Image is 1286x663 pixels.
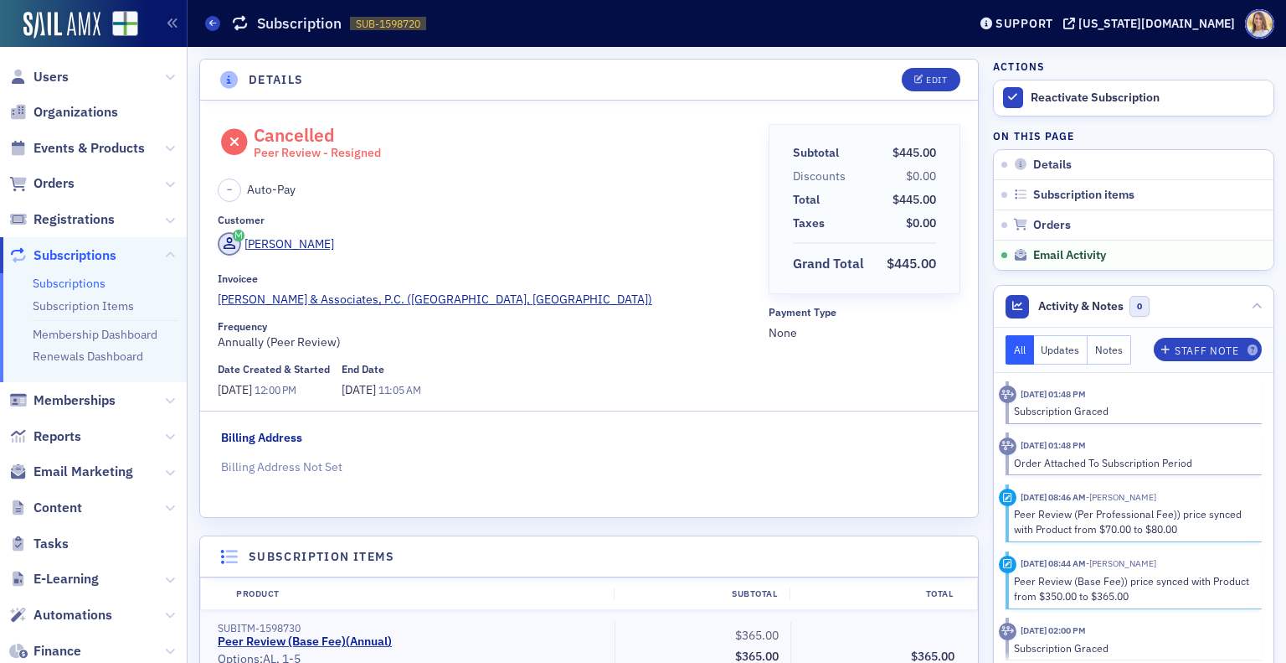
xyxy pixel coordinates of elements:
[23,12,100,39] img: SailAMX
[793,254,864,274] div: Grand Total
[342,382,378,397] span: [DATE]
[227,184,232,197] span: –
[249,548,394,566] h4: Subscription items
[218,291,652,308] span: McCreless & Associates, P.C. (Mountain Brk, AL)
[9,606,112,624] a: Automations
[995,16,1053,31] div: Support
[33,246,116,265] span: Subscriptions
[249,71,304,89] h4: Details
[1088,335,1131,365] button: Notes
[793,168,851,185] span: Discounts
[1034,335,1088,365] button: Updates
[9,68,69,86] a: Users
[218,382,255,397] span: [DATE]
[378,383,421,396] span: 11:05 AM
[902,68,959,91] button: Edit
[33,499,82,517] span: Content
[793,215,825,232] div: Taxes
[254,124,381,161] div: Cancelled
[33,642,81,660] span: Finance
[9,535,69,553] a: Tasks
[33,391,116,410] span: Memberships
[9,499,82,517] a: Content
[33,606,112,624] span: Automations
[1021,388,1086,400] time: 5/1/2025 01:48 PM
[1038,298,1124,315] span: Activity & Notes
[1014,455,1251,470] div: Order Attached To Subscription Period
[1021,557,1086,569] time: 4/30/2025 08:44 AM
[1154,338,1262,361] button: Staff Note
[999,623,1016,640] div: Activity
[1014,640,1251,655] div: Subscription Graced
[994,80,1273,116] button: Reactivate Subscription
[1031,91,1265,106] div: Reactivate Subscription
[1014,403,1251,418] div: Subscription Graced
[926,75,947,85] div: Edit
[1175,346,1238,355] div: Staff Note
[33,103,118,122] span: Organizations
[892,145,936,160] span: $445.00
[9,570,99,588] a: E-Learning
[793,144,845,162] span: Subtotal
[769,306,836,319] div: Payment Type
[1033,158,1072,173] span: Details
[224,588,614,601] div: Product
[892,192,936,207] span: $445.00
[247,181,296,199] span: Auto-Pay
[993,128,1274,143] h4: On this page
[793,191,820,209] div: Total
[33,463,133,481] span: Email Marketing
[1014,506,1251,537] div: Peer Review (Per Professional Fee)) price synced with Product from $70.00 to $80.00
[33,327,157,342] a: Membership Dashboard
[1033,188,1134,203] span: Subscription items
[33,139,145,158] span: Events & Products
[218,272,258,285] div: Invoicee
[218,214,265,226] div: Customer
[1033,218,1071,233] span: Orders
[9,642,81,660] a: Finance
[1021,439,1086,451] time: 5/1/2025 01:48 PM
[257,13,342,34] h1: Subscription
[221,429,302,447] div: Billing Address
[221,458,958,476] p: Billing Address Not Set
[1086,491,1156,503] span: Bethany Booth
[244,236,334,253] div: [PERSON_NAME]
[100,11,138,39] a: View Homepage
[33,68,69,86] span: Users
[1021,491,1086,503] time: 4/30/2025 08:46 AM
[9,391,116,410] a: Memberships
[9,210,115,229] a: Registrations
[793,144,839,162] div: Subtotal
[735,628,779,643] span: $365.00
[218,622,603,635] div: SUBITM-1598730
[9,427,81,446] a: Reports
[33,276,105,291] a: Subscriptions
[906,168,936,184] span: $0.00
[218,320,757,350] div: Annually (Peer Review)
[33,570,99,588] span: E-Learning
[9,103,118,122] a: Organizations
[1086,557,1156,569] span: Bethany Booth
[999,489,1016,506] div: Activity
[33,349,143,364] a: Renewals Dashboard
[793,168,846,185] div: Discounts
[218,363,330,376] div: Date Created & Started
[999,556,1016,573] div: Activity
[906,215,936,230] span: $0.00
[1021,624,1086,636] time: 5/1/2024 02:00 PM
[790,588,965,601] div: Total
[33,298,134,313] a: Subscription Items
[1014,573,1251,604] div: Peer Review (Base Fee)) price synced with Product from $350.00 to $365.00
[9,174,75,193] a: Orders
[218,635,392,650] a: Peer Review (Base Fee)(Annual)
[1033,248,1106,263] span: Email Activity
[33,535,69,553] span: Tasks
[999,386,1016,403] div: Activity
[999,438,1016,455] div: Activity
[218,232,334,256] a: [PERSON_NAME]
[1006,335,1034,365] button: All
[254,146,381,161] div: Peer Review - Resigned
[9,463,133,481] a: Email Marketing
[112,11,138,37] img: SailAMX
[33,174,75,193] span: Orders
